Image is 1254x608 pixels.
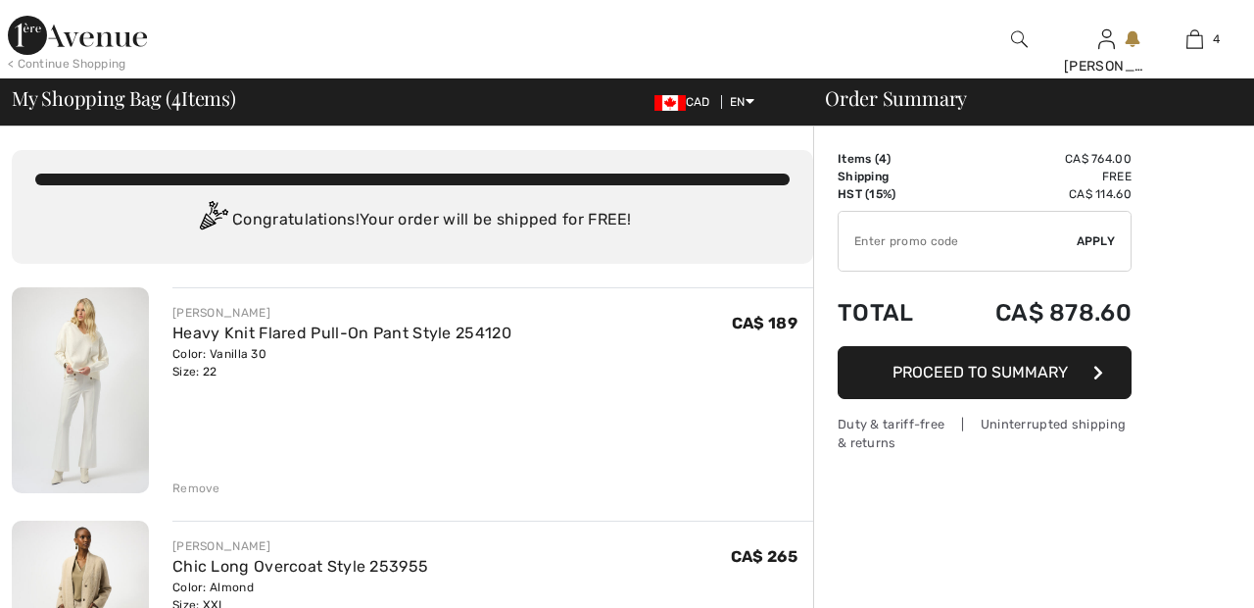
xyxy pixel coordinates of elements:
span: 4 [879,152,887,166]
img: 1ère Avenue [8,16,147,55]
img: Canadian Dollar [654,95,686,111]
div: Duty & tariff-free | Uninterrupted shipping & returns [838,415,1132,452]
img: Congratulation2.svg [193,201,232,240]
td: CA$ 878.60 [942,279,1132,346]
td: Shipping [838,168,942,185]
td: HST (15%) [838,185,942,203]
button: Proceed to Summary [838,346,1132,399]
td: CA$ 764.00 [942,150,1132,168]
img: search the website [1011,27,1028,51]
div: [PERSON_NAME] [172,537,428,555]
a: Sign In [1098,29,1115,48]
span: CA$ 189 [732,314,797,332]
img: My Info [1098,27,1115,51]
div: [PERSON_NAME] [172,304,511,322]
img: Heavy Knit Flared Pull-On Pant Style 254120 [12,287,149,493]
td: Items ( ) [838,150,942,168]
td: Free [942,168,1132,185]
a: Heavy Knit Flared Pull-On Pant Style 254120 [172,324,511,342]
div: [PERSON_NAME] [1064,56,1150,76]
span: My Shopping Bag ( Items) [12,88,236,108]
div: Color: Vanilla 30 Size: 22 [172,345,511,380]
div: < Continue Shopping [8,55,126,73]
div: Remove [172,480,220,497]
a: 4 [1151,27,1237,51]
td: Total [838,279,942,346]
span: CA$ 265 [731,547,797,566]
td: CA$ 114.60 [942,185,1132,203]
div: Congratulations! Your order will be shipped for FREE! [35,201,790,240]
span: EN [730,95,754,109]
input: Promo code [839,212,1077,271]
div: Order Summary [801,88,1242,108]
span: Proceed to Summary [892,363,1068,381]
img: My Bag [1186,27,1203,51]
span: Apply [1077,232,1116,250]
span: CAD [654,95,718,109]
span: 4 [1213,30,1220,48]
a: Chic Long Overcoat Style 253955 [172,557,428,576]
span: 4 [171,83,181,109]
